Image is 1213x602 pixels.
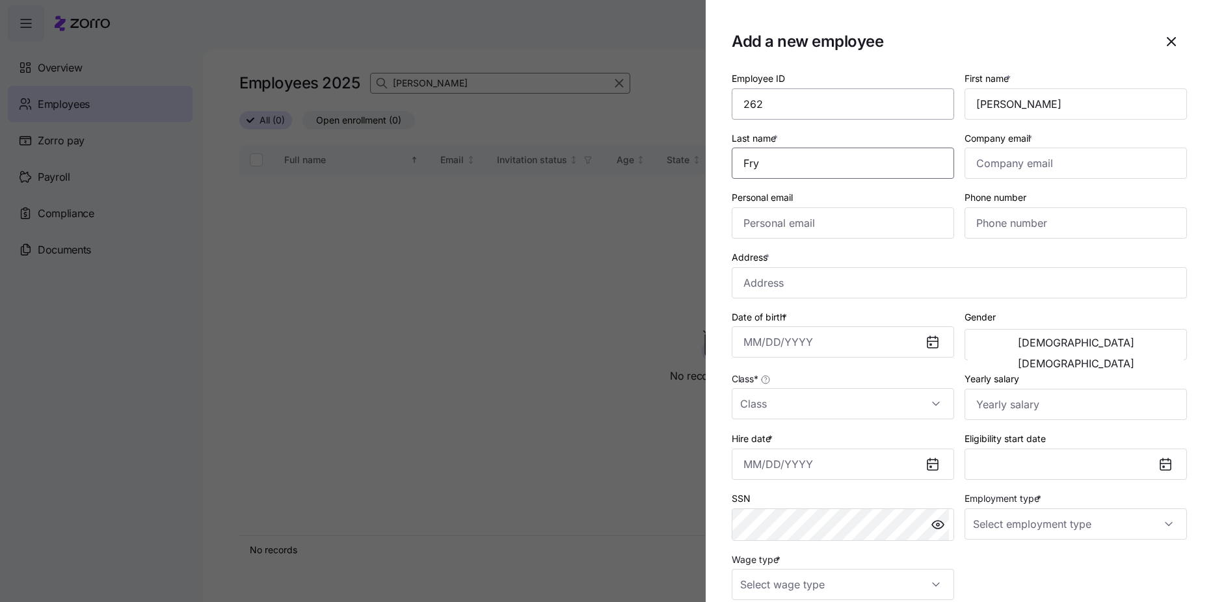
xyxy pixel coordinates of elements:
label: First name [965,72,1013,86]
input: Select employment type [965,508,1187,540]
span: [DEMOGRAPHIC_DATA] [1018,358,1134,369]
input: Yearly salary [965,389,1187,420]
input: First name [965,88,1187,120]
label: SSN [732,491,751,506]
label: Eligibility start date [965,432,1046,446]
input: Select wage type [732,569,954,600]
span: [DEMOGRAPHIC_DATA] [1018,337,1134,348]
input: MM/DD/YYYY [732,449,954,480]
label: Personal email [732,190,793,205]
span: Class * [732,373,758,386]
label: Yearly salary [965,372,1019,386]
h1: Add a new employee [732,31,1145,51]
input: Personal email [732,207,954,239]
label: Phone number [965,190,1026,205]
input: Class [732,388,954,419]
input: Phone number [965,207,1187,239]
input: MM/DD/YYYY [732,326,954,358]
input: Employee ID [732,88,954,120]
label: Company email [965,131,1035,146]
label: Address [732,250,772,265]
label: Employee ID [732,72,785,86]
label: Employment type [965,491,1044,506]
input: Company email [965,148,1187,179]
label: Wage type [732,553,783,567]
label: Gender [965,310,996,324]
input: Address [732,267,1187,298]
label: Last name [732,131,780,146]
label: Hire date [732,432,775,446]
input: Last name [732,148,954,179]
label: Date of birth [732,310,790,324]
